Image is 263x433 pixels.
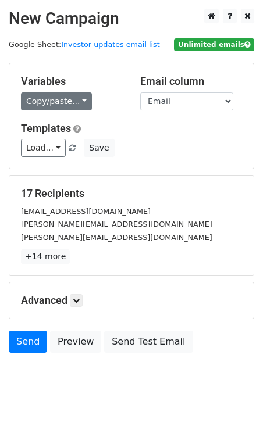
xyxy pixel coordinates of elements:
[21,220,212,228] small: [PERSON_NAME][EMAIL_ADDRESS][DOMAIN_NAME]
[174,38,254,51] span: Unlimited emails
[21,75,123,88] h5: Variables
[21,122,71,134] a: Templates
[21,233,212,242] small: [PERSON_NAME][EMAIL_ADDRESS][DOMAIN_NAME]
[84,139,114,157] button: Save
[9,331,47,353] a: Send
[61,40,160,49] a: Investor updates email list
[50,331,101,353] a: Preview
[9,9,254,28] h2: New Campaign
[104,331,193,353] a: Send Test Email
[205,377,263,433] iframe: Chat Widget
[21,249,70,264] a: +14 more
[205,377,263,433] div: Chatt-widget
[9,40,160,49] small: Google Sheet:
[21,139,66,157] a: Load...
[21,92,92,110] a: Copy/paste...
[140,75,242,88] h5: Email column
[174,40,254,49] a: Unlimited emails
[21,207,151,216] small: [EMAIL_ADDRESS][DOMAIN_NAME]
[21,294,242,307] h5: Advanced
[21,187,242,200] h5: 17 Recipients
